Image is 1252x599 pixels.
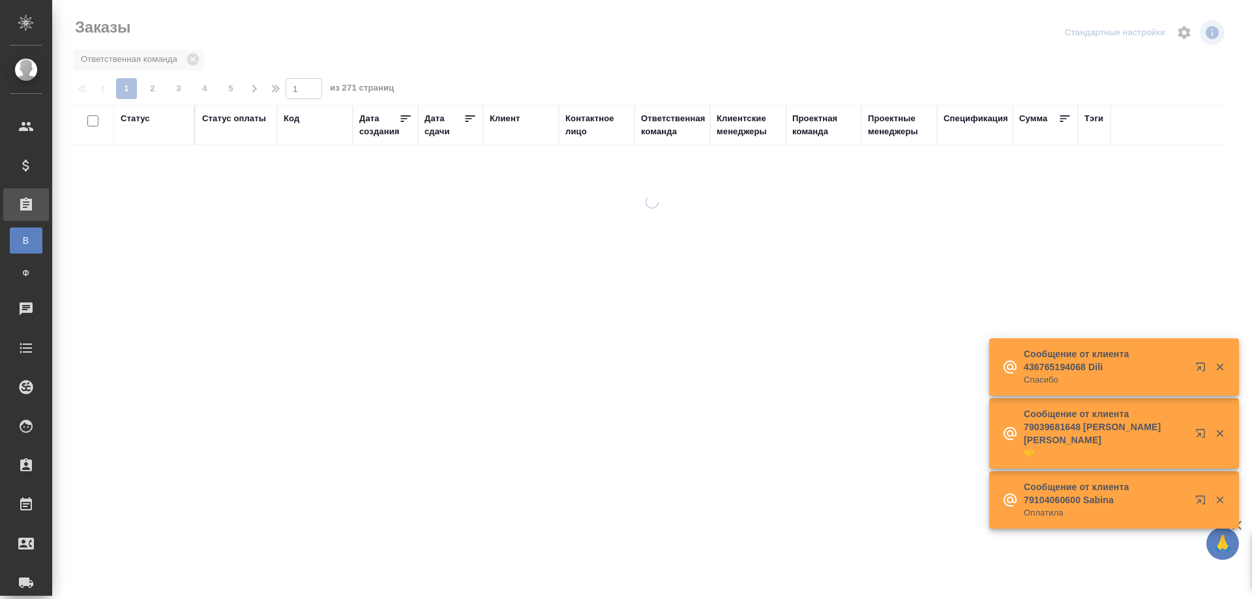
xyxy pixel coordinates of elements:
[202,112,266,125] div: Статус оплаты
[1024,446,1187,460] p: 🤝
[1024,480,1187,506] p: Сообщение от клиента 79104060600 Sabina
[1024,506,1187,519] p: Оплатила
[359,112,399,138] div: Дата создания
[16,267,36,280] span: Ф
[284,112,299,125] div: Код
[1206,361,1233,373] button: Закрыть
[16,234,36,247] span: В
[1206,428,1233,439] button: Закрыть
[868,112,931,138] div: Проектные менеджеры
[121,112,150,125] div: Статус
[792,112,855,138] div: Проектная команда
[1187,487,1219,518] button: Открыть в новой вкладке
[10,227,42,254] a: В
[1024,373,1187,387] p: Спасибо
[641,112,706,138] div: Ответственная команда
[425,112,464,138] div: Дата сдачи
[490,112,520,125] div: Клиент
[1019,112,1047,125] div: Сумма
[1024,347,1187,373] p: Сообщение от клиента 436765194068 Dili
[1084,112,1103,125] div: Тэги
[944,112,1008,125] div: Спецификация
[1187,354,1219,385] button: Открыть в новой вкладке
[1024,407,1187,446] p: Сообщение от клиента 79039681648 [PERSON_NAME] [PERSON_NAME]
[1206,494,1233,506] button: Закрыть
[717,112,779,138] div: Клиентские менеджеры
[1187,420,1219,452] button: Открыть в новой вкладке
[10,260,42,286] a: Ф
[565,112,628,138] div: Контактное лицо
